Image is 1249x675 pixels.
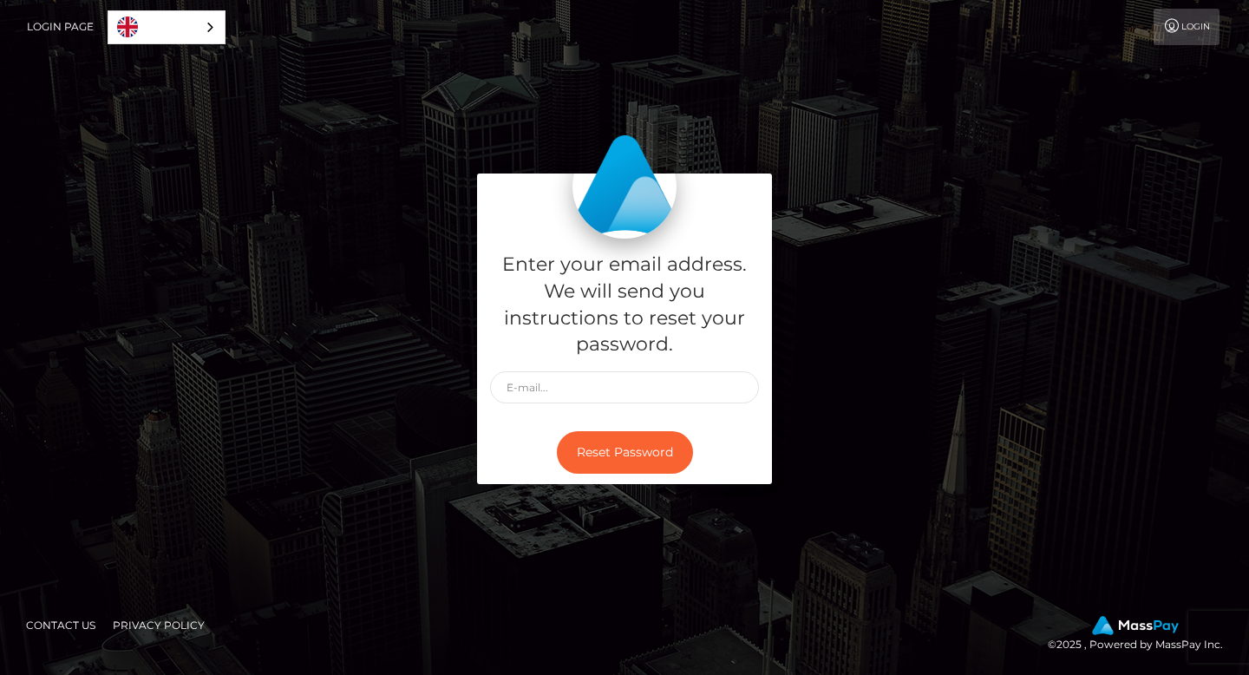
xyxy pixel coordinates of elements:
[19,612,102,639] a: Contact Us
[106,612,212,639] a: Privacy Policy
[490,252,759,358] h5: Enter your email address. We will send you instructions to reset your password.
[557,431,693,474] button: Reset Password
[1092,616,1179,635] img: MassPay
[108,10,226,44] div: Language
[108,10,226,44] aside: Language selected: English
[27,9,94,45] a: Login Page
[1154,9,1220,45] a: Login
[1048,616,1236,654] div: © 2025 , Powered by MassPay Inc.
[490,371,759,403] input: E-mail...
[572,134,677,239] img: MassPay Login
[108,11,225,43] a: English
